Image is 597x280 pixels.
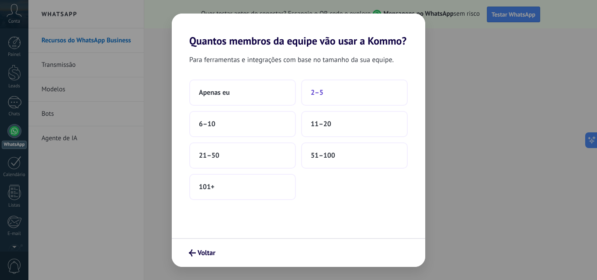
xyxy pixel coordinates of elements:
button: 51–100 [301,142,408,169]
button: 6–10 [189,111,296,137]
span: 21–50 [199,151,219,160]
span: 2–5 [311,88,323,97]
button: Voltar [185,245,219,260]
button: Apenas eu [189,80,296,106]
span: Para ferramentas e integrações com base no tamanho da sua equipe. [189,54,394,66]
span: 51–100 [311,151,335,160]
span: 101+ [199,183,215,191]
h2: Quantos membros da equipe vão usar a Kommo? [172,14,425,47]
button: 21–50 [189,142,296,169]
button: 101+ [189,174,296,200]
span: 11–20 [311,120,331,128]
span: Apenas eu [199,88,230,97]
span: 6–10 [199,120,215,128]
span: Voltar [198,250,215,256]
button: 2–5 [301,80,408,106]
button: 11–20 [301,111,408,137]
